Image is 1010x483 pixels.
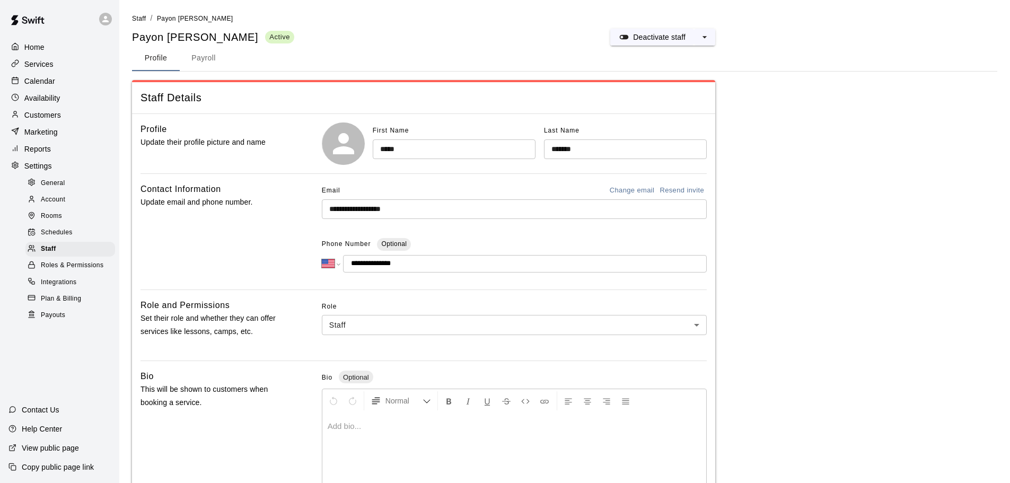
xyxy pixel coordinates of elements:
p: Reports [24,144,51,154]
a: Roles & Permissions [25,258,119,274]
a: Staff [25,241,119,258]
div: Marketing [8,124,111,140]
button: Justify Align [617,391,635,410]
p: Home [24,42,45,52]
button: select merge strategy [694,29,715,46]
button: Insert Code [516,391,534,410]
span: Optional [381,240,407,248]
div: staff form tabs [132,46,997,71]
a: Home [8,39,111,55]
a: Availability [8,90,111,106]
div: Plan & Billing [25,292,115,306]
p: Availability [24,93,60,103]
li: / [150,13,152,24]
p: Deactivate staff [633,32,686,42]
a: Payouts [25,307,119,323]
span: Phone Number [322,236,371,253]
p: View public page [22,443,79,453]
button: Undo [324,391,342,410]
p: This will be shown to customers when booking a service. [140,383,288,409]
span: Normal [385,396,423,406]
a: Settings [8,158,111,174]
button: Formatting Options [366,391,435,410]
p: Services [24,59,54,69]
p: Help Center [22,424,62,434]
div: Staff [322,315,707,335]
button: Format Bold [440,391,458,410]
span: Payouts [41,310,65,321]
div: Payon [PERSON_NAME] [132,30,294,45]
div: Staff [25,242,115,257]
span: Roles & Permissions [41,260,103,271]
button: Deactivate staff [610,29,694,46]
a: Services [8,56,111,72]
a: Reports [8,141,111,157]
a: Schedules [25,225,119,241]
a: Rooms [25,208,119,225]
a: Customers [8,107,111,123]
button: Redo [344,391,362,410]
span: Staff Details [140,91,707,105]
span: Schedules [41,227,73,238]
span: Integrations [41,277,77,288]
p: Update their profile picture and name [140,136,288,149]
p: Customers [24,110,61,120]
div: split button [610,29,715,46]
span: Last Name [544,127,579,134]
button: Format Italics [459,391,477,410]
button: Profile [132,46,180,71]
button: Center Align [578,391,596,410]
button: Insert Link [535,391,554,410]
p: Copy public page link [22,462,94,472]
span: Optional [339,373,373,381]
span: Role [322,298,707,315]
span: Staff [132,15,146,22]
div: Integrations [25,275,115,290]
span: Payon [PERSON_NAME] [157,15,233,22]
h6: Contact Information [140,182,221,196]
p: Marketing [24,127,58,137]
a: General [25,175,119,191]
button: Resend invite [657,182,707,199]
span: Plan & Billing [41,294,81,304]
p: Calendar [24,76,55,86]
div: Account [25,192,115,207]
a: Staff [132,14,146,22]
p: Update email and phone number. [140,196,288,209]
span: Email [322,182,340,199]
div: General [25,176,115,191]
div: Roles & Permissions [25,258,115,273]
span: Staff [41,244,56,254]
h6: Role and Permissions [140,298,230,312]
span: First Name [373,127,409,134]
p: Set their role and whether they can offer services like lessons, camps, etc. [140,312,288,338]
a: Integrations [25,274,119,291]
a: Account [25,191,119,208]
button: Payroll [180,46,227,71]
button: Right Align [598,391,616,410]
span: General [41,178,65,189]
button: Format Strikethrough [497,391,515,410]
h6: Bio [140,370,154,383]
div: Payouts [25,308,115,323]
a: Plan & Billing [25,291,119,307]
span: Rooms [41,211,62,222]
button: Change email [607,182,657,199]
p: Settings [24,161,52,171]
span: Account [41,195,65,205]
div: Rooms [25,209,115,224]
nav: breadcrumb [132,13,997,24]
div: Schedules [25,225,115,240]
span: Bio [322,374,332,381]
h6: Profile [140,122,167,136]
button: Left Align [559,391,577,410]
a: Calendar [8,73,111,89]
p: Contact Us [22,405,59,415]
span: Active [265,32,294,41]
